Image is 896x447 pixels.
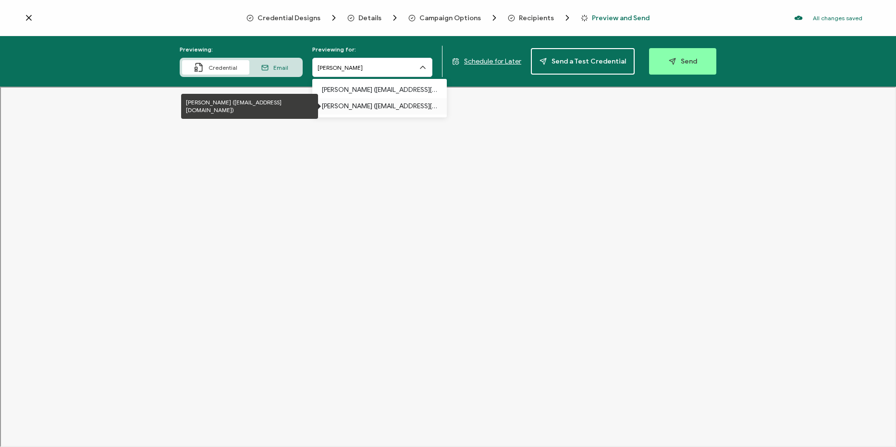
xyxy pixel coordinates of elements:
[581,14,650,22] span: Preview and Send
[322,98,437,115] p: [PERSON_NAME] ([EMAIL_ADDRESS][DOMAIN_NAME])
[258,14,320,22] span: Credential Designs
[531,48,635,75] button: Send a Test Credential
[669,58,697,65] span: Send
[180,46,213,53] span: Previewing:
[813,14,862,22] p: All changes saved
[273,64,288,71] span: Email
[209,64,237,71] span: Credential
[322,82,437,98] p: [PERSON_NAME] ([EMAIL_ADDRESS][DOMAIN_NAME])
[592,14,650,22] span: Preview and Send
[508,13,572,23] span: Recipients
[181,94,318,119] div: [PERSON_NAME] ([EMAIL_ADDRESS][DOMAIN_NAME])
[246,13,650,23] div: Breadcrumb
[540,58,626,65] span: Send a Test Credential
[347,13,400,23] span: Details
[312,46,356,53] span: Previewing for:
[649,48,716,75] button: Send
[246,13,339,23] span: Credential Designs
[312,58,432,77] input: Search recipient
[408,13,499,23] span: Campaign Options
[848,401,896,447] iframe: Chat Widget
[358,14,381,22] span: Details
[419,14,481,22] span: Campaign Options
[519,14,554,22] span: Recipients
[464,57,521,65] span: Schedule for Later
